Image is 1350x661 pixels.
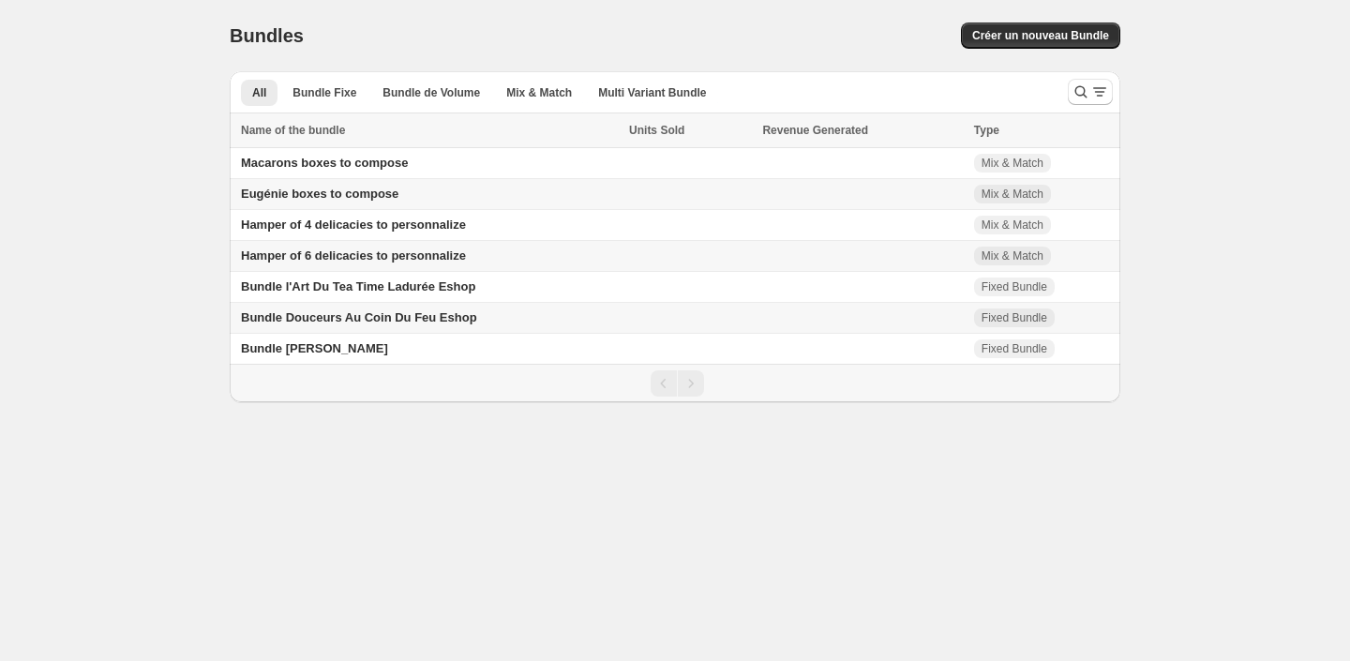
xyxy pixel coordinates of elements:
[241,187,398,201] span: Eugénie boxes to compose
[241,121,618,140] div: Name of the bundle
[230,364,1120,402] nav: Pagination
[982,279,1047,294] span: Fixed Bundle
[974,121,1109,140] div: Type
[762,121,887,140] button: Revenue Generated
[506,85,572,100] span: Mix & Match
[241,341,388,355] span: Bundle [PERSON_NAME]
[982,310,1047,325] span: Fixed Bundle
[241,248,466,263] span: Hamper of 6 delicacies to personnalize
[961,23,1120,49] button: Créer un nouveau Bundle
[241,310,477,324] span: Bundle Douceurs Au Coin Du Feu Eshop
[982,248,1043,263] span: Mix & Match
[598,85,706,100] span: Multi Variant Bundle
[230,24,304,47] h1: Bundles
[972,28,1109,43] span: Créer un nouveau Bundle
[982,156,1043,171] span: Mix & Match
[241,279,475,293] span: Bundle l'Art Du Tea Time Ladurée Eshop
[982,187,1043,202] span: Mix & Match
[1068,79,1113,105] button: Search and filter results
[982,218,1043,233] span: Mix & Match
[629,121,684,140] span: Units Sold
[382,85,480,100] span: Bundle de Volume
[292,85,356,100] span: Bundle Fixe
[241,218,466,232] span: Hamper of 4 delicacies to personnalize
[241,156,408,170] span: Macarons boxes to compose
[629,121,703,140] button: Units Sold
[982,341,1047,356] span: Fixed Bundle
[762,121,868,140] span: Revenue Generated
[252,85,266,100] span: All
